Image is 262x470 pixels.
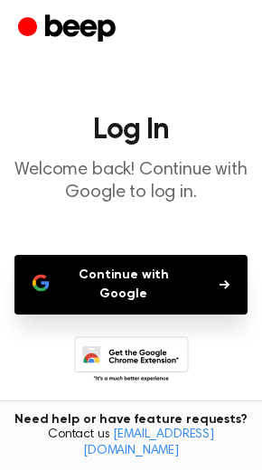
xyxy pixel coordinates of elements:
button: Continue with Google [14,255,248,315]
h1: Log In [14,116,248,145]
p: Welcome back! Continue with Google to log in. [14,159,248,204]
a: [EMAIL_ADDRESS][DOMAIN_NAME] [83,428,214,457]
span: Contact us [11,428,251,459]
a: Beep [18,12,120,47]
